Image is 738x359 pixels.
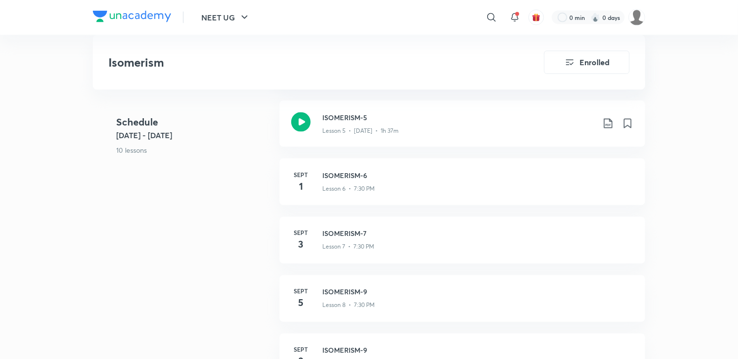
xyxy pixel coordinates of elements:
p: Lesson 6 • 7:30 PM [322,184,375,193]
button: Enrolled [544,51,630,74]
button: NEET UG [195,8,256,27]
p: Lesson 7 • 7:30 PM [322,243,374,251]
p: 10 lessons [116,144,272,155]
h6: Sept [291,345,311,354]
img: streak [591,13,600,22]
h3: ISOMERISM-9 [322,287,633,297]
a: Sept1ISOMERISM-6Lesson 6 • 7:30 PM [280,159,645,217]
p: Lesson 8 • 7:30 PM [322,301,375,310]
a: ISOMERISM-5Lesson 5 • [DATE] • 1h 37m [280,101,645,159]
a: Company Logo [93,11,171,25]
h4: 1 [291,179,311,194]
img: Khushboo [629,9,645,26]
a: Sept3ISOMERISM-7Lesson 7 • 7:30 PM [280,217,645,275]
h4: 5 [291,296,311,310]
h3: ISOMERISM-9 [322,345,633,356]
h6: Sept [291,229,311,237]
button: avatar [528,10,544,25]
h3: ISOMERISM-5 [322,112,595,123]
img: Company Logo [93,11,171,22]
h3: ISOMERISM-7 [322,229,633,239]
h5: [DATE] - [DATE] [116,129,272,141]
h3: Isomerism [108,55,489,70]
h6: Sept [291,287,311,296]
a: Sept5ISOMERISM-9Lesson 8 • 7:30 PM [280,275,645,334]
h6: Sept [291,170,311,179]
p: Lesson 5 • [DATE] • 1h 37m [322,126,399,135]
h4: 3 [291,237,311,252]
h4: Schedule [116,114,272,129]
img: avatar [532,13,541,22]
h3: ISOMERISM-6 [322,170,633,180]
